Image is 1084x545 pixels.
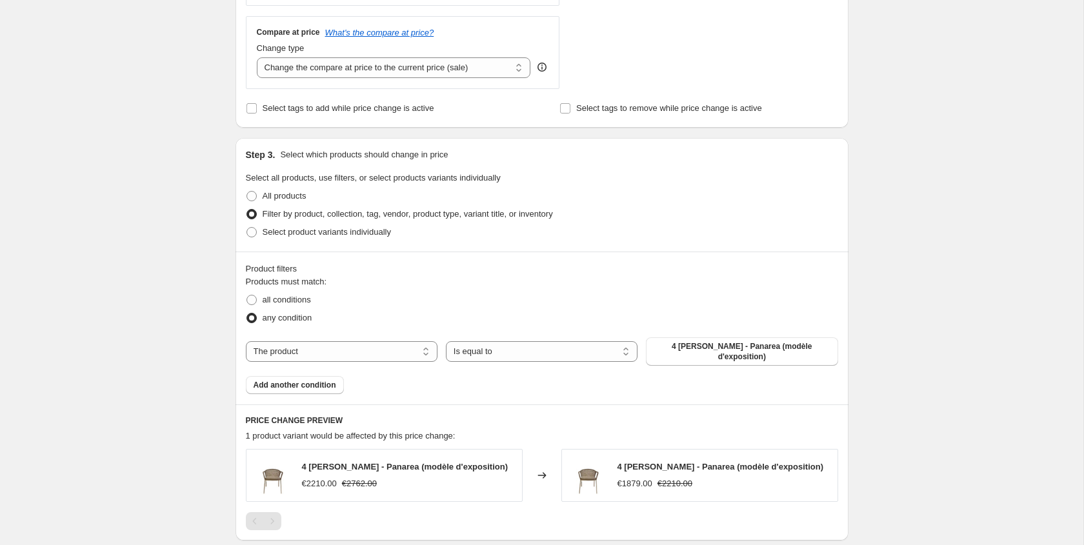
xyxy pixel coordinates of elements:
span: any condition [263,313,312,322]
img: 23809_80x.jpg [568,456,607,495]
h2: Step 3. [246,148,276,161]
span: 4 [PERSON_NAME] - Panarea (modèle d'exposition) [617,462,823,471]
span: All products [263,191,306,201]
div: help [536,61,548,74]
div: Product filters [246,263,838,275]
div: €2210.00 [302,477,337,490]
div: €1879.00 [617,477,652,490]
span: 1 product variant would be affected by this price change: [246,431,456,441]
span: Select product variants individually [263,227,391,237]
button: What's the compare at price? [325,28,434,37]
p: Select which products should change in price [280,148,448,161]
span: Select tags to add while price change is active [263,103,434,113]
span: all conditions [263,295,311,304]
nav: Pagination [246,512,281,530]
span: Select tags to remove while price change is active [576,103,762,113]
span: 4 [PERSON_NAME] - Panarea (modèle d'exposition) [302,462,508,471]
span: Add another condition [254,380,336,390]
h6: PRICE CHANGE PREVIEW [246,415,838,426]
strike: €2762.00 [342,477,377,490]
span: Products must match: [246,277,327,286]
span: Select all products, use filters, or select products variants individually [246,173,501,183]
span: Filter by product, collection, tag, vendor, product type, variant title, or inventory [263,209,553,219]
strike: €2210.00 [657,477,692,490]
span: 4 [PERSON_NAME] - Panarea (modèle d'exposition) [654,341,830,362]
span: Change type [257,43,305,53]
h3: Compare at price [257,27,320,37]
button: 4 chaises Pedrali - Panarea (modèle d'exposition) [646,337,838,366]
button: Add another condition [246,376,344,394]
img: 23809_80x.jpg [253,456,292,495]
